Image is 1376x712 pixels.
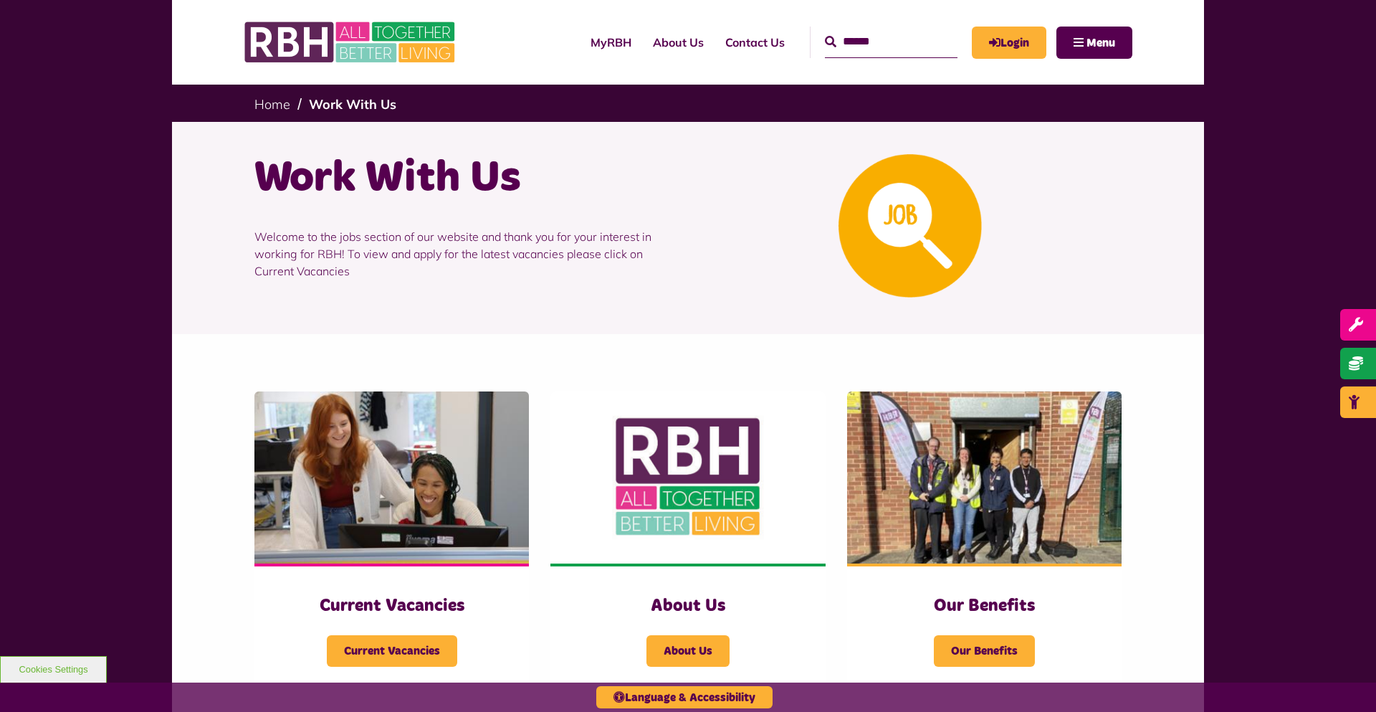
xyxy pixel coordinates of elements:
[1311,647,1376,712] iframe: Netcall Web Assistant for live chat
[254,391,529,696] a: Current Vacancies Current Vacancies
[580,23,642,62] a: MyRBH
[254,96,290,113] a: Home
[254,207,677,301] p: Welcome to the jobs section of our website and thank you for your interest in working for RBH! To...
[309,96,396,113] a: Work With Us
[254,151,677,207] h1: Work With Us
[847,391,1122,696] a: Our Benefits Our Benefits
[646,635,730,667] span: About Us
[550,391,825,564] img: RBH Logo Social Media 480X360 (1)
[244,14,459,70] img: RBH
[642,23,715,62] a: About Us
[715,23,795,62] a: Contact Us
[550,391,825,696] a: About Us About Us
[327,635,457,667] span: Current Vacancies
[934,635,1035,667] span: Our Benefits
[847,391,1122,564] img: Dropinfreehold2
[283,595,500,617] h3: Current Vacancies
[254,391,529,564] img: IMG 1470
[876,595,1093,617] h3: Our Benefits
[838,154,982,298] img: Looking For A Job
[579,595,796,617] h3: About Us
[1056,27,1132,59] button: Navigation
[1086,37,1115,49] span: Menu
[972,27,1046,59] a: MyRBH
[596,686,773,708] button: Language & Accessibility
